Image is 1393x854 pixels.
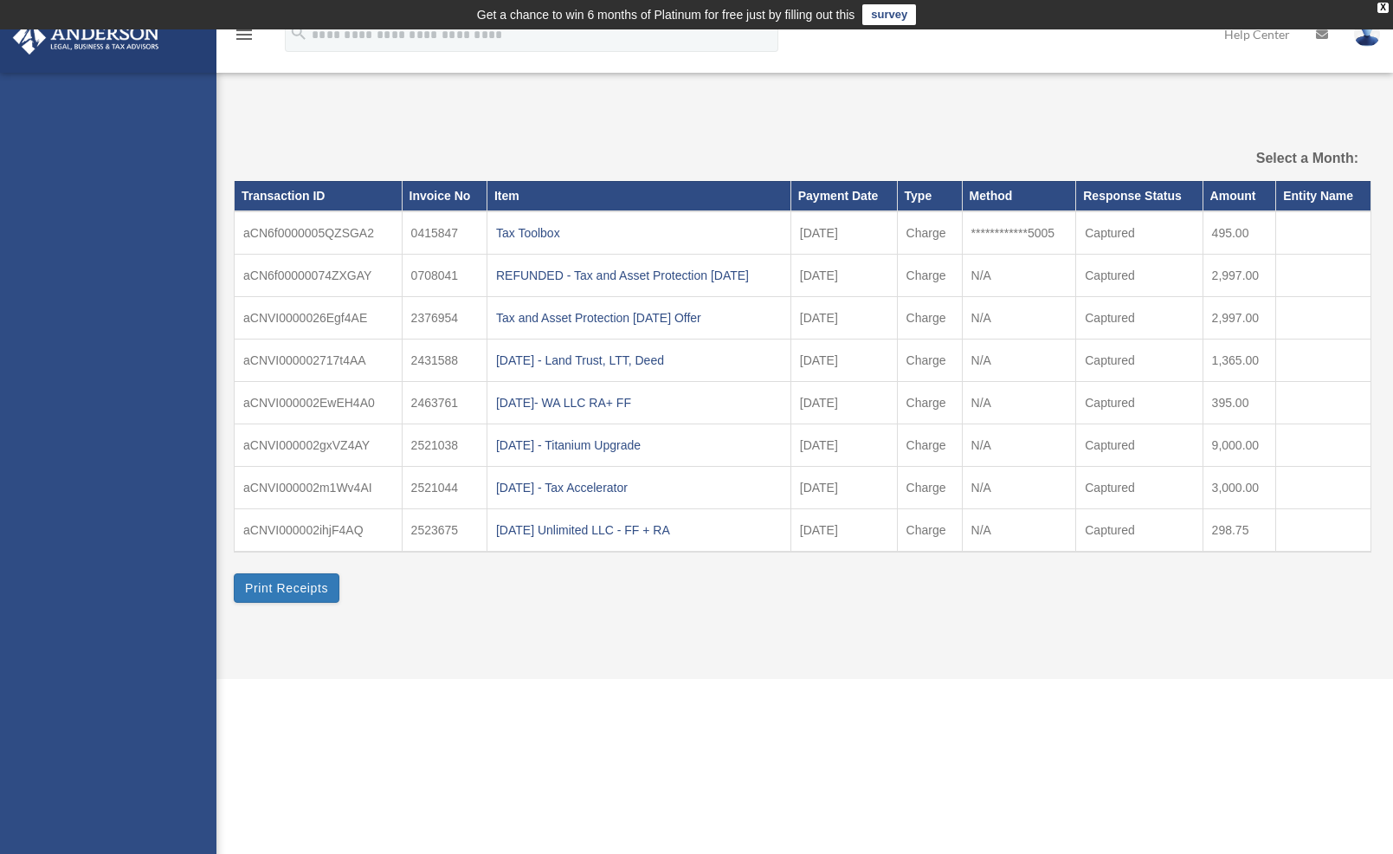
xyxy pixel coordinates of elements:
[897,211,962,255] td: Charge
[1354,22,1380,47] img: User Pic
[1203,254,1276,296] td: 2,997.00
[1076,254,1203,296] td: Captured
[962,296,1076,339] td: N/A
[1203,181,1276,210] th: Amount
[897,508,962,552] td: Charge
[402,296,487,339] td: 2376954
[790,296,897,339] td: [DATE]
[962,508,1076,552] td: N/A
[1076,181,1203,210] th: Response Status
[235,211,403,255] td: aCN6f0000005QZSGA2
[235,424,403,466] td: aCNVI000002gxVZ4AY
[1276,181,1371,210] th: Entity Name
[402,508,487,552] td: 2523675
[897,181,962,210] th: Type
[1195,146,1358,171] label: Select a Month:
[962,381,1076,424] td: N/A
[790,508,897,552] td: [DATE]
[235,339,403,381] td: aCNVI000002717t4AA
[235,296,403,339] td: aCNVI0000026Egf4AE
[1076,339,1203,381] td: Captured
[1203,424,1276,466] td: 9,000.00
[496,476,782,500] div: [DATE] - Tax Accelerator
[1076,508,1203,552] td: Captured
[234,573,339,603] button: Print Receipts
[962,424,1076,466] td: N/A
[1076,296,1203,339] td: Captured
[1076,466,1203,508] td: Captured
[8,21,164,55] img: Anderson Advisors Platinum Portal
[402,211,487,255] td: 0415847
[487,181,790,210] th: Item
[897,339,962,381] td: Charge
[1377,3,1389,13] div: close
[402,381,487,424] td: 2463761
[790,254,897,296] td: [DATE]
[402,466,487,508] td: 2521044
[234,30,255,45] a: menu
[1076,211,1203,255] td: Captured
[962,466,1076,508] td: N/A
[962,339,1076,381] td: N/A
[496,306,782,330] div: Tax and Asset Protection [DATE] Offer
[235,254,403,296] td: aCN6f00000074ZXGAY
[235,181,403,210] th: Transaction ID
[496,391,782,415] div: [DATE]- WA LLC RA+ FF
[962,254,1076,296] td: N/A
[790,466,897,508] td: [DATE]
[1203,211,1276,255] td: 495.00
[235,466,403,508] td: aCNVI000002m1Wv4AI
[1203,466,1276,508] td: 3,000.00
[962,181,1076,210] th: Method
[496,263,782,288] div: REFUNDED - Tax and Asset Protection [DATE]
[790,339,897,381] td: [DATE]
[402,339,487,381] td: 2431588
[402,254,487,296] td: 0708041
[496,221,782,245] div: Tax Toolbox
[862,4,916,25] a: survey
[1203,339,1276,381] td: 1,365.00
[897,466,962,508] td: Charge
[496,518,782,542] div: [DATE] Unlimited LLC - FF + RA
[897,296,962,339] td: Charge
[402,424,487,466] td: 2521038
[1076,424,1203,466] td: Captured
[790,424,897,466] td: [DATE]
[897,381,962,424] td: Charge
[289,23,308,42] i: search
[402,181,487,210] th: Invoice No
[1203,296,1276,339] td: 2,997.00
[234,24,255,45] i: menu
[1203,508,1276,552] td: 298.75
[790,181,897,210] th: Payment Date
[1203,381,1276,424] td: 395.00
[897,254,962,296] td: Charge
[477,4,855,25] div: Get a chance to win 6 months of Platinum for free just by filling out this
[235,381,403,424] td: aCNVI000002EwEH4A0
[1076,381,1203,424] td: Captured
[790,211,897,255] td: [DATE]
[496,433,782,457] div: [DATE] - Titanium Upgrade
[897,424,962,466] td: Charge
[496,348,782,372] div: [DATE] - Land Trust, LTT, Deed
[790,381,897,424] td: [DATE]
[235,508,403,552] td: aCNVI000002ihjF4AQ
